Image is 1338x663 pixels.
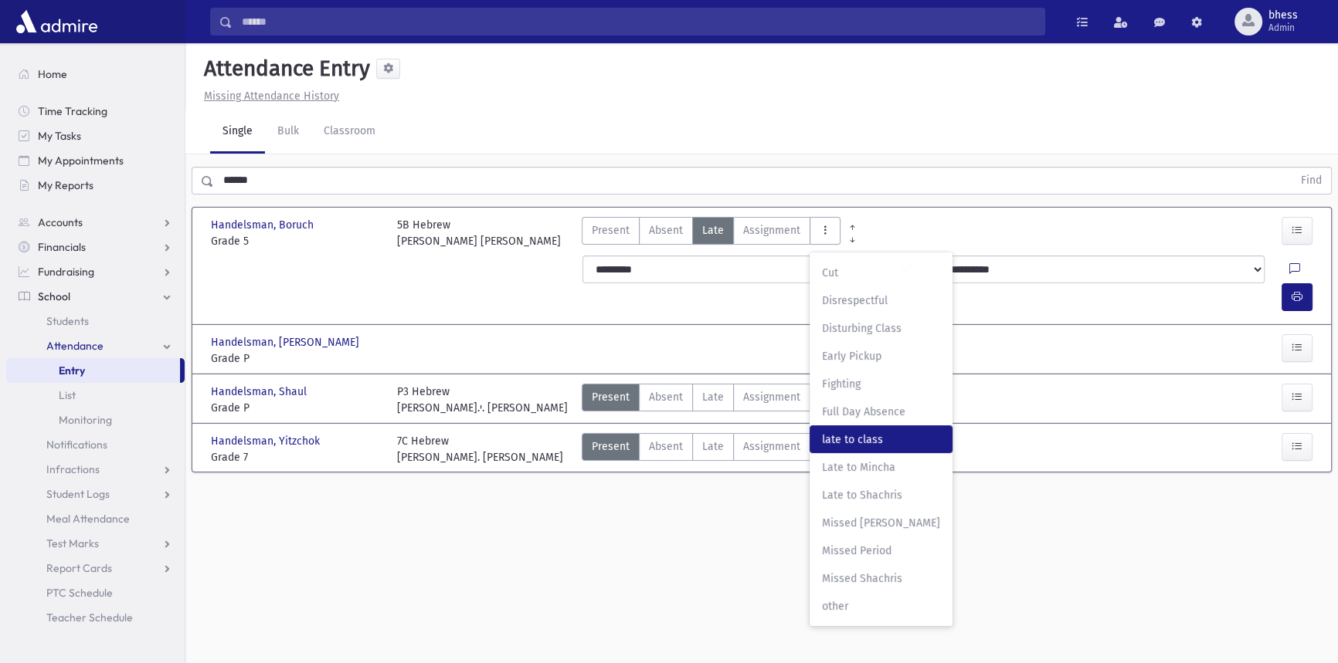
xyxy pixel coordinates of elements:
u: Missing Attendance History [204,90,339,103]
a: Bulk [265,110,311,154]
span: Grade P [211,350,382,367]
input: Search [233,8,1044,36]
span: Home [38,67,67,81]
span: Missed Period [822,543,940,559]
a: Financials [6,235,185,259]
div: 5B Hebrew [PERSON_NAME] [PERSON_NAME] [397,217,561,249]
span: other [822,598,940,614]
span: Accounts [38,215,83,229]
span: Late [702,438,724,455]
span: Early Pickup [822,348,940,364]
a: My Appointments [6,148,185,173]
a: PTC Schedule [6,580,185,605]
a: Accounts [6,210,185,235]
button: Find [1292,167,1331,194]
span: Notifications [46,438,107,452]
span: Meal Attendance [46,512,130,526]
a: Entry [6,358,180,383]
a: Monitoring [6,408,185,432]
a: Single [210,110,265,154]
span: Missed Shachris [822,570,940,587]
span: My Reports [38,178,93,192]
a: My Tasks [6,123,185,148]
span: Present [592,389,630,405]
a: School [6,284,185,309]
span: Absent [649,438,683,455]
span: List [59,388,76,402]
span: Assignment [743,438,800,455]
a: Missing Attendance History [198,90,339,103]
span: Monitoring [59,413,112,427]
a: Meal Attendance [6,506,185,531]
div: P3 Hebrew [PERSON_NAME].י. [PERSON_NAME] [397,384,568,416]
div: AttTypes [582,433,840,465]
a: Time Tracking [6,99,185,123]
span: Handelsman, Boruch [211,217,317,233]
span: Infractions [46,462,100,476]
a: My Reports [6,173,185,198]
a: Fundraising [6,259,185,284]
span: PTC Schedule [46,586,113,600]
span: Attendance [46,339,104,353]
a: Classroom [311,110,388,154]
div: AttTypes [582,384,840,416]
span: Full Day Absence [822,404,940,420]
span: Teacher Schedule [46,611,133,624]
span: Handelsman, Shaul [211,384,310,400]
span: Handelsman, [PERSON_NAME] [211,334,362,350]
span: bhess [1268,9,1298,22]
h5: Attendance Entry [198,56,370,82]
span: Assignment [743,389,800,405]
a: Home [6,62,185,86]
span: Entry [59,364,85,377]
a: Students [6,309,185,333]
span: Late [702,222,724,238]
span: Student Logs [46,487,110,501]
span: Missed [PERSON_NAME] [822,515,940,531]
a: Attendance [6,333,185,358]
span: Grade 7 [211,449,382,465]
a: List [6,383,185,408]
a: Test Marks [6,531,185,556]
span: Students [46,314,89,328]
span: Grade 5 [211,233,382,249]
a: Student Logs [6,482,185,506]
span: Admin [1268,22,1298,34]
a: Notifications [6,432,185,457]
span: Report Cards [46,561,112,575]
span: Present [592,438,630,455]
a: Infractions [6,457,185,482]
span: Late [702,389,724,405]
div: 7C Hebrew [PERSON_NAME]. [PERSON_NAME] [397,433,563,465]
span: Absent [649,222,683,238]
img: AdmirePro [12,6,101,37]
span: My Tasks [38,129,81,143]
span: Assignment [743,222,800,238]
span: Grade P [211,400,382,416]
span: Handelsman, Yitzchok [211,433,323,449]
span: My Appointments [38,154,124,167]
div: AttTypes [582,217,840,249]
span: Disrespectful [822,293,940,309]
span: Fundraising [38,265,94,279]
span: Late to Shachris [822,487,940,503]
span: Financials [38,240,86,254]
a: Report Cards [6,556,185,580]
span: Fighting [822,376,940,392]
span: Absent [649,389,683,405]
span: Time Tracking [38,104,107,118]
span: Cut [822,265,940,281]
span: Test Marks [46,536,99,550]
span: School [38,289,70,303]
span: Late to Mincha [822,459,940,475]
span: Disturbing Class [822,320,940,337]
a: Teacher Schedule [6,605,185,630]
span: Present [592,222,630,238]
span: late to class [822,431,940,448]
